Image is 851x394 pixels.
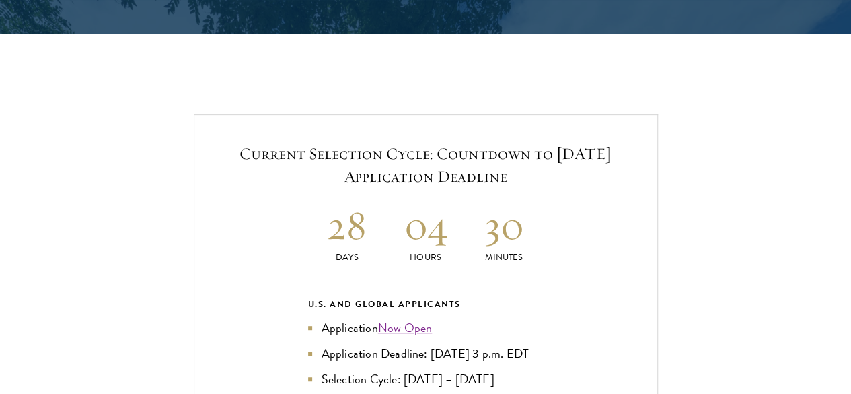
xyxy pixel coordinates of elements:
[308,251,387,265] p: Days
[308,297,544,312] div: U.S. and Global Applicants
[386,200,465,251] h2: 04
[221,142,630,188] h5: Current Selection Cycle: Countdown to [DATE] Application Deadline
[386,251,465,265] p: Hours
[465,200,544,251] h2: 30
[308,200,387,251] h2: 28
[308,344,544,363] li: Application Deadline: [DATE] 3 p.m. EDT
[308,319,544,337] li: Application
[465,251,544,265] p: Minutes
[308,370,544,389] li: Selection Cycle: [DATE] – [DATE]
[378,319,433,337] a: Now Open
